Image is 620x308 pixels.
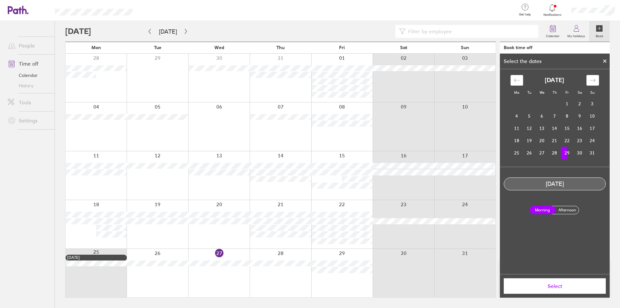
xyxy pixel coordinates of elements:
td: Thursday, August 14, 2025 [548,122,561,134]
span: Wed [214,45,224,50]
td: Tuesday, August 26, 2025 [523,147,536,159]
td: Wednesday, August 13, 2025 [536,122,548,134]
small: Tu [527,90,531,95]
td: Tuesday, August 5, 2025 [523,110,536,122]
td: Sunday, August 31, 2025 [586,147,599,159]
td: Friday, August 8, 2025 [561,110,573,122]
td: Friday, August 1, 2025 [561,98,573,110]
small: Su [590,90,594,95]
small: Mo [514,90,519,95]
span: Get help [514,13,535,16]
a: History [3,80,55,91]
div: [DATE] [504,181,605,187]
input: Filter by employee [406,25,534,37]
small: Th [553,90,557,95]
a: Calendar [542,21,563,42]
a: Calendar [3,70,55,80]
td: Sunday, August 24, 2025 [586,134,599,147]
span: Select [508,283,601,289]
label: Calendar [542,32,563,38]
td: Monday, August 18, 2025 [511,134,523,147]
a: Notifications [542,3,563,17]
td: Saturday, August 2, 2025 [573,98,586,110]
td: Friday, August 22, 2025 [561,134,573,147]
td: Selected. Friday, August 29, 2025 [561,147,573,159]
td: Saturday, August 23, 2025 [573,134,586,147]
a: Tools [3,96,55,109]
label: Book [592,32,607,38]
a: Settings [3,114,55,127]
span: Notifications [542,13,563,17]
a: Time off [3,57,55,70]
td: Sunday, August 10, 2025 [586,110,599,122]
label: Afternoon [554,206,580,214]
div: Move backward to switch to the previous month. [511,75,523,86]
td: Saturday, August 9, 2025 [573,110,586,122]
div: Calendar [503,69,606,167]
span: Fri [339,45,345,50]
strong: [DATE] [545,77,564,84]
td: Thursday, August 7, 2025 [548,110,561,122]
td: Saturday, August 30, 2025 [573,147,586,159]
td: Thursday, August 21, 2025 [548,134,561,147]
td: Monday, August 25, 2025 [511,147,523,159]
label: My holidays [563,32,589,38]
td: Sunday, August 17, 2025 [586,122,599,134]
td: Wednesday, August 6, 2025 [536,110,548,122]
td: Monday, August 4, 2025 [511,110,523,122]
button: Select [504,278,606,294]
span: Sun [461,45,469,50]
td: Friday, August 15, 2025 [561,122,573,134]
td: Sunday, August 3, 2025 [586,98,599,110]
div: Book time off [504,45,532,50]
td: Tuesday, August 12, 2025 [523,122,536,134]
td: Wednesday, August 20, 2025 [536,134,548,147]
small: We [540,90,544,95]
div: Move forward to switch to the next month. [586,75,599,86]
small: Fr [565,90,569,95]
td: Wednesday, August 27, 2025 [536,147,548,159]
span: Thu [276,45,284,50]
td: Tuesday, August 19, 2025 [523,134,536,147]
label: Morning [530,206,555,214]
div: Select the dates [500,58,545,64]
button: [DATE] [154,26,182,37]
a: Book [589,21,610,42]
small: Sa [578,90,582,95]
td: Monday, August 11, 2025 [511,122,523,134]
a: My holidays [563,21,589,42]
span: Tue [154,45,161,50]
a: People [3,39,55,52]
td: Saturday, August 16, 2025 [573,122,586,134]
span: Mon [91,45,101,50]
span: Sat [400,45,407,50]
div: [DATE] [67,255,125,260]
td: Thursday, August 28, 2025 [548,147,561,159]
